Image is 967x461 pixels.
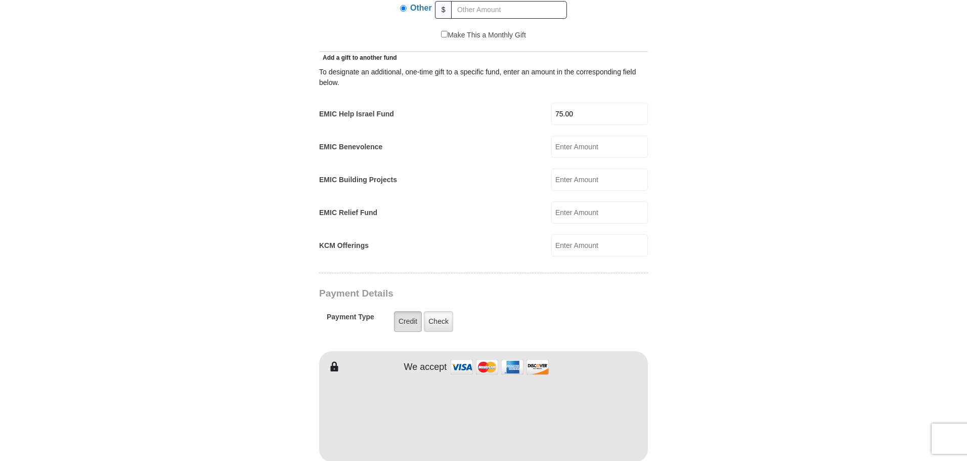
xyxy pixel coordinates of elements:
[319,288,577,300] h3: Payment Details
[327,313,374,326] h5: Payment Type
[551,136,648,158] input: Enter Amount
[551,234,648,257] input: Enter Amount
[441,31,448,37] input: Make This a Monthly Gift
[319,67,648,88] div: To designate an additional, one-time gift to a specific fund, enter an amount in the correspondin...
[319,142,382,152] label: EMIC Benevolence
[394,311,422,332] label: Credit
[319,240,369,251] label: KCM Offerings
[551,169,648,191] input: Enter Amount
[319,109,394,119] label: EMIC Help Israel Fund
[551,103,648,125] input: Enter Amount
[410,4,432,12] span: Other
[319,54,397,61] span: Add a gift to another fund
[435,1,452,19] span: $
[424,311,453,332] label: Check
[441,30,526,40] label: Make This a Monthly Gift
[319,175,397,185] label: EMIC Building Projects
[449,356,550,378] img: credit cards accepted
[319,207,377,218] label: EMIC Relief Fund
[451,1,567,19] input: Other Amount
[551,201,648,224] input: Enter Amount
[404,362,447,373] h4: We accept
